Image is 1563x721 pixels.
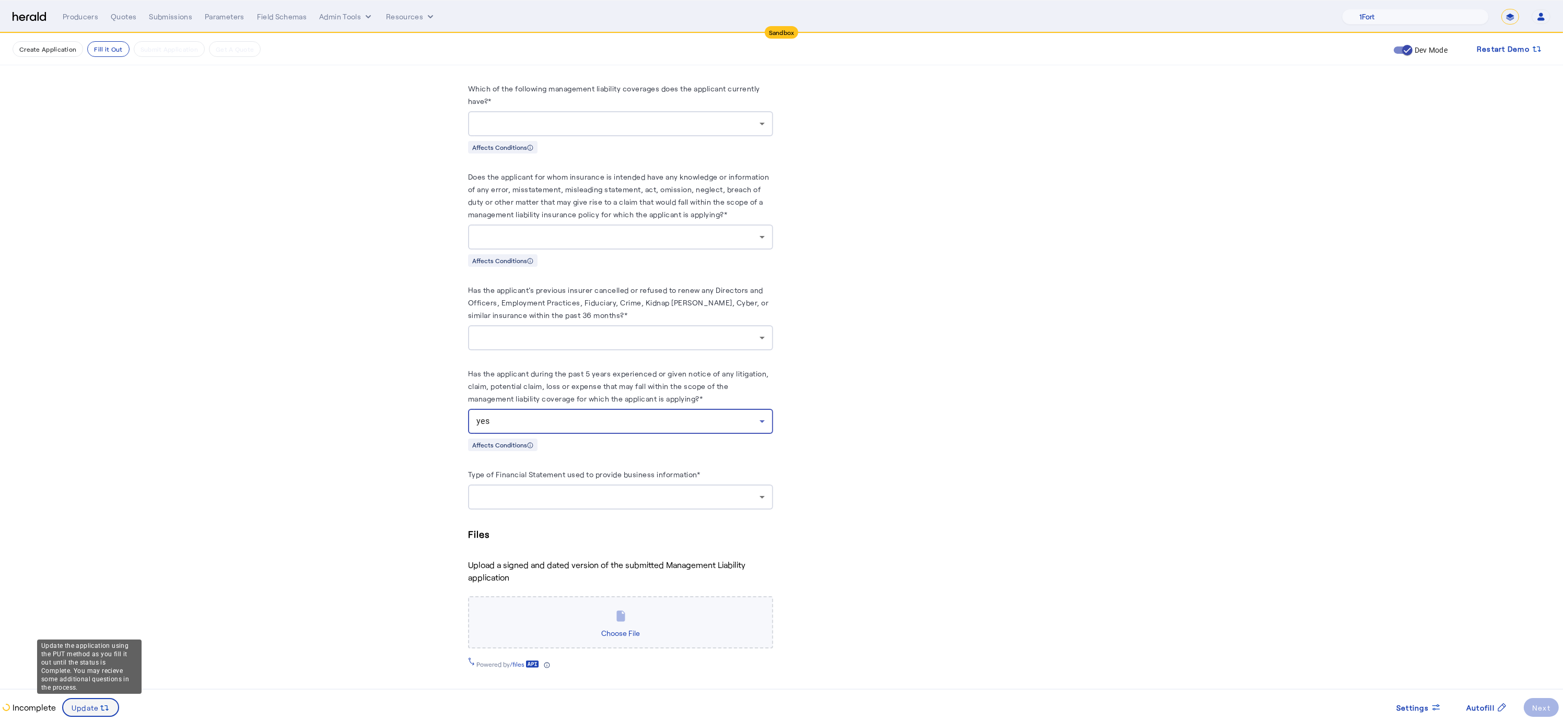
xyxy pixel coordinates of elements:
button: Submit Application [134,41,205,57]
h5: Files [468,526,773,542]
button: internal dropdown menu [319,11,374,22]
div: Submissions [149,11,192,22]
button: Settings [1388,698,1450,717]
label: Does the applicant for whom insurance is intended have any knowledge or information of any error,... [468,172,769,219]
button: Fill it Out [87,41,129,57]
div: Affects Conditions [468,141,538,153]
div: Parameters [205,11,244,22]
div: Sandbox [765,26,799,39]
span: yes [476,416,490,426]
button: Resources dropdown menu [386,11,436,22]
img: Herald Logo [13,12,46,22]
div: Affects Conditions [468,254,538,267]
div: Producers [63,11,98,22]
div: Field Schemas [257,11,307,22]
label: Dev Mode [1413,45,1448,55]
p: Incomplete [10,701,56,714]
button: Autofill [1458,698,1515,717]
span: Restart Demo [1477,43,1530,55]
label: Type of Financial Statement used to provide business information* [468,470,701,479]
span: Choose File [597,624,644,642]
div: Affects Conditions [468,439,538,451]
span: Update [72,702,99,713]
label: Has the applicant during the past 5 years experienced or given notice of any litigation, claim, p... [468,369,769,403]
button: Update [62,698,119,717]
span: Settings [1396,702,1429,713]
div: Quotes [111,11,136,22]
a: /files [510,660,539,668]
button: Create Application [13,41,83,57]
label: Has the applicant's previous insurer cancelled or refused to renew any Directors and Officers, Em... [468,286,769,320]
label: Which of the following management liability coverages does the applicant currently have?* [468,84,760,105]
span: Upload a signed and dated version of the submitted Management Liability application [468,559,773,584]
button: Get A Quote [209,41,261,57]
div: Powered by [476,660,550,668]
button: Restart Demo [1468,40,1550,58]
div: Update the application using the PUT method as you fill it out until the status is Complete. You ... [37,640,142,694]
span: Autofill [1466,702,1495,713]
